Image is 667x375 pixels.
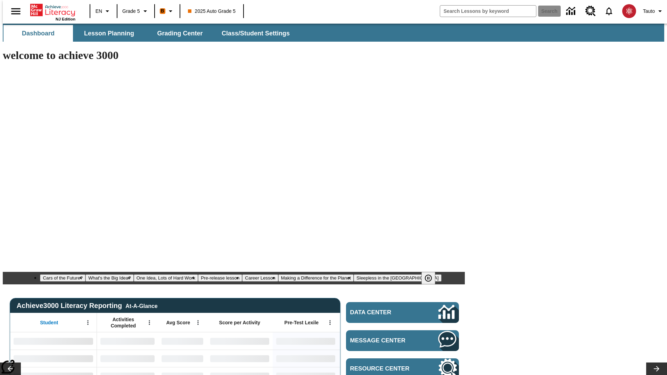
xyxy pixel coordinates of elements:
[350,337,418,344] span: Message Center
[83,317,93,328] button: Open Menu
[242,274,278,282] button: Slide 5 Career Lesson
[17,302,158,310] span: Achieve3000 Literacy Reporting
[134,274,198,282] button: Slide 3 One Idea, Lots of Hard Work
[646,362,667,375] button: Lesson carousel, Next
[219,319,261,326] span: Score per Activity
[3,25,73,42] button: Dashboard
[158,350,207,367] div: No Data,
[3,49,465,62] h1: welcome to achieve 3000
[85,274,134,282] button: Slide 2 What's the Big Idea?
[421,272,435,284] button: Pause
[97,332,158,350] div: No Data,
[157,30,203,37] span: Grading Center
[581,2,600,20] a: Resource Center, Will open in new tab
[622,4,636,18] img: avatar image
[96,8,102,15] span: EN
[120,5,152,17] button: Grade: Grade 5, Select a grade
[346,330,459,351] a: Message Center
[440,6,536,17] input: search field
[122,8,140,15] span: Grade 5
[84,30,134,37] span: Lesson Planning
[354,274,442,282] button: Slide 7 Sleepless in the Animal Kingdom
[188,8,236,15] span: 2025 Auto Grade 5
[40,274,85,282] button: Slide 1 Cars of the Future?
[325,317,335,328] button: Open Menu
[643,8,655,15] span: Tauto
[97,350,158,367] div: No Data,
[161,7,164,15] span: B
[157,5,178,17] button: Boost Class color is orange. Change class color
[350,365,418,372] span: Resource Center
[92,5,115,17] button: Language: EN, Select a language
[640,5,667,17] button: Profile/Settings
[278,274,354,282] button: Slide 6 Making a Difference for the Planet
[145,25,215,42] button: Grading Center
[3,24,664,42] div: SubNavbar
[421,272,442,284] div: Pause
[216,25,295,42] button: Class/Student Settings
[100,316,146,329] span: Activities Completed
[30,3,75,17] a: Home
[125,302,157,309] div: At-A-Glance
[56,17,75,21] span: NJ Edition
[350,309,415,316] span: Data Center
[346,302,459,323] a: Data Center
[600,2,618,20] a: Notifications
[222,30,290,37] span: Class/Student Settings
[562,2,581,21] a: Data Center
[193,317,203,328] button: Open Menu
[40,319,58,326] span: Student
[198,274,242,282] button: Slide 4 Pre-release lesson
[3,25,296,42] div: SubNavbar
[6,1,26,22] button: Open side menu
[166,319,190,326] span: Avg Score
[144,317,155,328] button: Open Menu
[285,319,319,326] span: Pre-Test Lexile
[30,2,75,21] div: Home
[74,25,144,42] button: Lesson Planning
[158,332,207,350] div: No Data,
[22,30,55,37] span: Dashboard
[618,2,640,20] button: Select a new avatar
